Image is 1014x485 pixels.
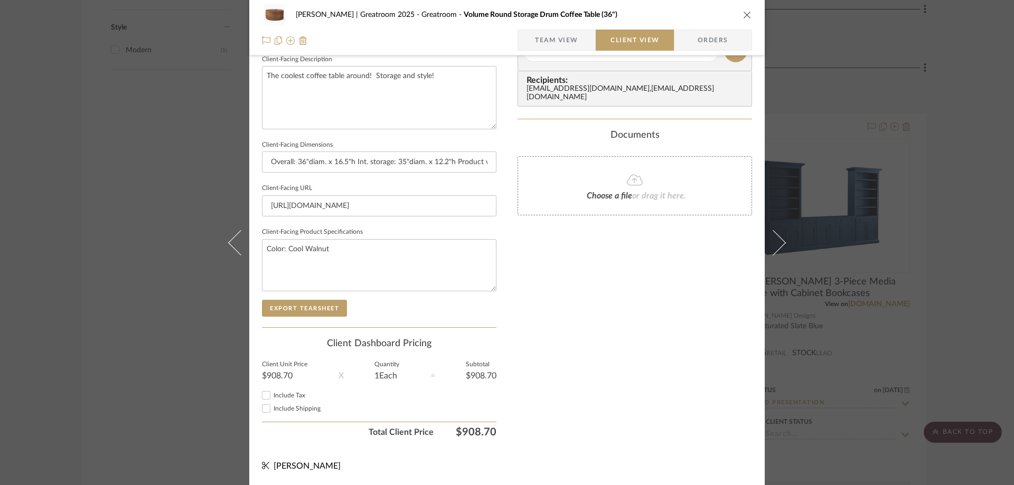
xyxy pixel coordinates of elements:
input: Enter item dimensions [262,151,496,173]
label: Client-Facing URL [262,186,312,191]
span: Client View [611,30,659,51]
label: Client-Facing Dimensions [262,142,333,148]
span: Include Tax [274,392,305,398]
div: $908.70 [262,372,307,380]
span: Team View [535,30,578,51]
div: [EMAIL_ADDRESS][DOMAIN_NAME] , [EMAIL_ADDRESS][DOMAIN_NAME] [527,85,747,102]
div: Documents [518,130,752,141]
div: $908.70 [466,372,496,380]
button: Export Tearsheet [262,300,347,317]
span: [PERSON_NAME] [274,462,341,470]
img: ff023cac-13a6-4b7e-b534-6516ed57cd48_48x40.jpg [262,4,287,25]
label: Subtotal [466,362,496,367]
label: Client Unit Price [262,362,307,367]
span: or drag it here. [632,192,686,200]
input: Enter item URL [262,195,496,216]
span: Total Client Price [262,426,434,439]
label: Client-Facing Description [262,57,332,62]
div: X [339,369,344,382]
span: Choose a file [587,192,632,200]
label: Client-Facing Product Specifications [262,230,363,235]
label: Quantity [374,362,399,367]
span: Include Shipping [274,405,321,412]
span: Recipients: [527,75,747,85]
span: [PERSON_NAME] | Greatroom 2025 [296,11,421,18]
span: Greatroom [421,11,464,18]
div: = [430,369,435,382]
span: $908.70 [434,426,496,439]
span: Volume Round Storage Drum Coffee Table (36") [464,11,617,18]
div: 1 Each [374,372,399,380]
span: Orders [686,30,740,51]
button: close [743,10,752,20]
img: Remove from project [299,36,307,45]
div: Client Dashboard Pricing [262,338,496,350]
